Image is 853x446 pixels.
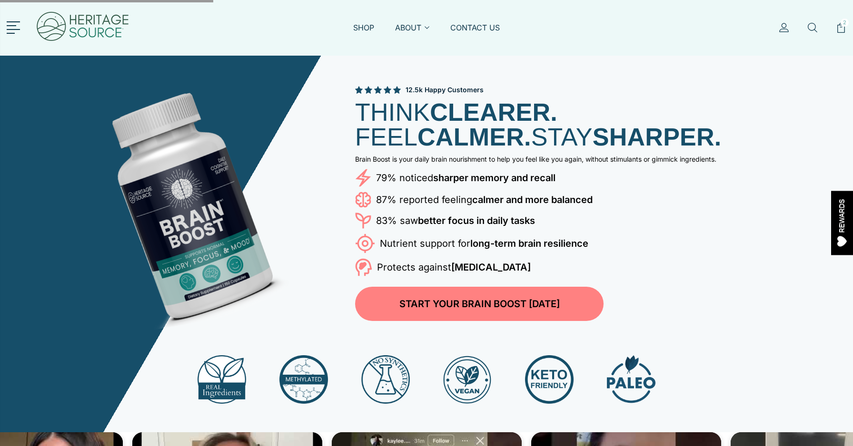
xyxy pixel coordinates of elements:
strong: [MEDICAL_DATA] [451,262,531,273]
p: Protects against [377,260,531,275]
span: 2 [841,19,849,27]
p: 79% noticed [376,170,555,185]
a: SHOP [353,22,374,44]
img: No Synthetics [361,355,410,404]
strong: SHARPER. [593,123,722,151]
strong: CALMER. [417,123,531,151]
strong: sharper memory and recall [433,172,555,184]
p: 83% saw [376,213,535,228]
h1: THINK FEEL STAY [355,100,784,149]
p: 87% reported feeling [376,192,593,207]
a: ABOUT [395,22,429,44]
img: Brain Boost Bottle [50,65,326,340]
strong: CLEARER. [430,98,557,126]
img: Heritage Source [35,5,130,51]
strong: long-term brain resilience [470,238,588,249]
strong: calmer and more balanced [472,194,593,205]
img: Paleo Friendly [607,355,655,404]
a: START YOUR BRAIN BOOST [DATE] [355,287,604,321]
span: 12.5k Happy Customers [406,85,484,95]
strong: better focus in daily tasks [418,215,535,226]
img: Real Ingredients [198,355,246,404]
img: Keto Friendly [525,355,574,404]
img: Vegan [443,355,492,404]
p: Nutrient support for [380,236,588,251]
p: Brain Boost is your daily brain nourishment to help you feel like you again, without stimulants o... [355,155,784,163]
img: Methylated Vitamin Bs [279,355,328,404]
a: CONTACT US [450,22,500,44]
a: 2 [836,22,846,44]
